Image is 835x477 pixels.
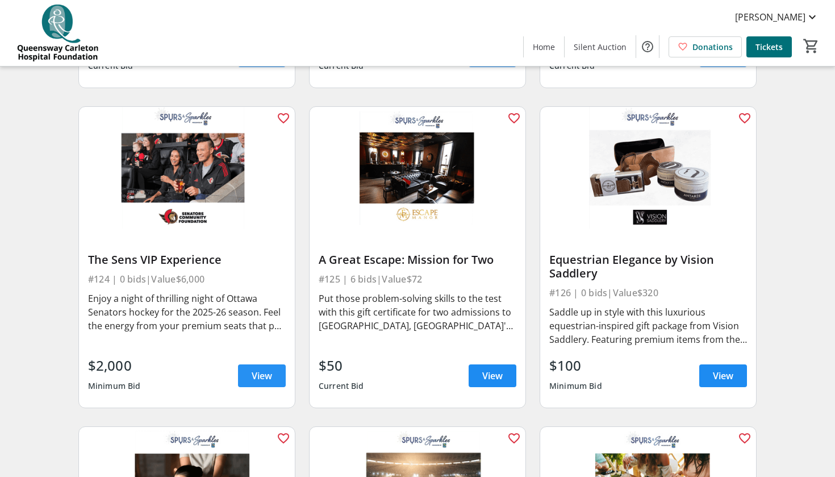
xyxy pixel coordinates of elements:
[669,36,742,57] a: Donations
[277,432,290,445] mat-icon: favorite_outline
[574,41,627,53] span: Silent Auction
[699,44,747,67] a: View
[469,44,516,67] a: View
[549,305,747,346] div: Saddle up in style with this luxurious equestrian-inspired gift package from Vision Saddlery. Fea...
[7,5,108,61] img: QCH Foundation's Logo
[549,355,602,376] div: $100
[699,364,747,387] a: View
[277,111,290,125] mat-icon: favorite_outline
[713,369,733,383] span: View
[735,10,805,24] span: [PERSON_NAME]
[565,36,636,57] a: Silent Auction
[549,285,747,301] div: #126 | 0 bids | Value $320
[88,253,286,267] div: The Sens VIP Experience
[738,432,751,445] mat-icon: favorite_outline
[252,369,272,383] span: View
[319,292,516,333] div: Put those problem-solving skills to the test with this gift certificate for two admissions to [GE...
[549,253,747,280] div: Equestrian Elegance by Vision Saddlery
[319,253,516,267] div: A Great Escape: Mission for Two
[319,271,516,287] div: #125 | 6 bids | Value $72
[88,292,286,333] div: Enjoy a night of thrilling night of Ottawa Senators hockey for the 2025-26 season. Feel the energ...
[310,107,525,229] img: A Great Escape: Mission for Two
[692,41,733,53] span: Donations
[88,355,141,376] div: $2,000
[524,36,564,57] a: Home
[319,355,364,376] div: $50
[549,376,602,396] div: Minimum Bid
[319,376,364,396] div: Current Bid
[88,376,141,396] div: Minimum Bid
[533,41,555,53] span: Home
[79,107,295,229] img: The Sens VIP Experience
[469,364,516,387] a: View
[801,36,821,56] button: Cart
[755,41,783,53] span: Tickets
[238,364,286,387] a: View
[88,271,286,287] div: #124 | 0 bids | Value $6,000
[507,432,521,445] mat-icon: favorite_outline
[738,111,751,125] mat-icon: favorite_outline
[636,35,659,58] button: Help
[726,8,828,26] button: [PERSON_NAME]
[482,369,503,383] span: View
[507,111,521,125] mat-icon: favorite_outline
[238,44,286,67] a: View
[540,107,756,229] img: Equestrian Elegance by Vision Saddlery
[746,36,792,57] a: Tickets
